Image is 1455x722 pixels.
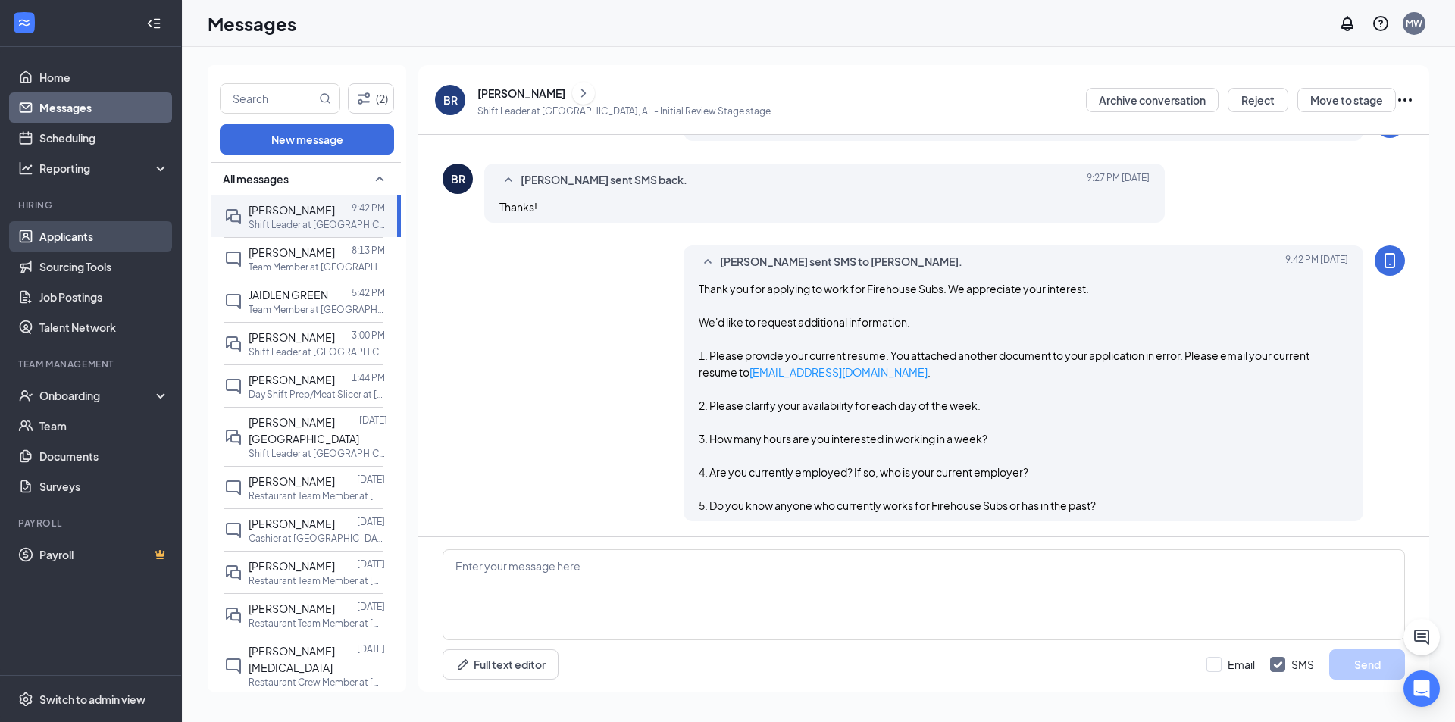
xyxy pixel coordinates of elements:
[249,447,385,460] p: Shift Leader at [GEOGRAPHIC_DATA], [GEOGRAPHIC_DATA]
[352,202,385,214] p: 9:42 PM
[18,517,166,530] div: Payroll
[249,676,385,689] p: Restaurant Crew Member at [GEOGRAPHIC_DATA], [GEOGRAPHIC_DATA]
[249,489,385,502] p: Restaurant Team Member at [GEOGRAPHIC_DATA], [GEOGRAPHIC_DATA]
[1413,628,1431,646] svg: ChatActive
[357,642,385,655] p: [DATE]
[348,83,394,114] button: Filter (2)
[699,253,717,271] svg: SmallChevronUp
[1228,88,1288,112] button: Reject
[249,218,385,231] p: Shift Leader at [GEOGRAPHIC_DATA], [GEOGRAPHIC_DATA]
[224,606,242,624] svg: DoubleChat
[352,286,385,299] p: 5:42 PM
[357,473,385,486] p: [DATE]
[39,221,169,252] a: Applicants
[1403,670,1440,707] div: Open Intercom Messenger
[39,692,145,707] div: Switch to admin view
[224,335,242,353] svg: DoubleChat
[224,377,242,395] svg: ChatInactive
[443,649,559,680] button: Full text editorPen
[355,89,373,108] svg: Filter
[499,200,537,214] span: Thanks!
[224,292,242,311] svg: ChatInactive
[249,574,385,587] p: Restaurant Team Member at [GEOGRAPHIC_DATA], [GEOGRAPHIC_DATA]
[39,62,169,92] a: Home
[249,345,385,358] p: Shift Leader at [GEOGRAPHIC_DATA], [GEOGRAPHIC_DATA]
[224,428,242,446] svg: DoubleChat
[39,282,169,312] a: Job Postings
[224,208,242,226] svg: DoubleChat
[17,15,32,30] svg: WorkstreamLogo
[1396,91,1414,109] svg: Ellipses
[749,365,928,379] a: [EMAIL_ADDRESS][DOMAIN_NAME]
[39,92,169,123] a: Messages
[576,84,591,102] svg: ChevronRight
[39,312,169,342] a: Talent Network
[499,171,518,189] svg: SmallChevronUp
[18,198,166,211] div: Hiring
[18,358,166,370] div: Team Management
[224,521,242,539] svg: ChatInactive
[208,11,296,36] h1: Messages
[1297,88,1396,112] button: Move to stage
[352,244,385,257] p: 8:13 PM
[1087,171,1150,189] span: [DATE] 9:27 PM
[18,692,33,707] svg: Settings
[1285,253,1348,271] span: [DATE] 9:42 PM
[39,252,169,282] a: Sourcing Tools
[224,657,242,675] svg: ChatInactive
[249,303,385,316] p: Team Member at [GEOGRAPHIC_DATA], [GEOGRAPHIC_DATA]
[1086,88,1219,112] button: Archive conversation
[699,282,1309,512] span: Thank you for applying to work for Firehouse Subs. We appreciate your interest. We'd like to requ...
[352,329,385,342] p: 3:00 PM
[1338,14,1356,33] svg: Notifications
[39,471,169,502] a: Surveys
[1381,252,1399,270] svg: MobileSms
[572,82,595,105] button: ChevronRight
[477,105,771,117] p: Shift Leader at [GEOGRAPHIC_DATA], AL - Initial Review Stage stage
[224,479,242,497] svg: ChatInactive
[249,245,335,259] span: [PERSON_NAME]
[1329,649,1405,680] button: Send
[249,203,335,217] span: [PERSON_NAME]
[220,124,394,155] button: New message
[249,330,335,344] span: [PERSON_NAME]
[221,84,316,113] input: Search
[357,600,385,613] p: [DATE]
[223,171,289,186] span: All messages
[1403,619,1440,655] button: ChatActive
[319,92,331,105] svg: MagnifyingGlass
[39,411,169,441] a: Team
[224,250,242,268] svg: ChatInactive
[249,474,335,488] span: [PERSON_NAME]
[455,657,471,672] svg: Pen
[18,388,33,403] svg: UserCheck
[39,161,170,176] div: Reporting
[477,86,565,101] div: [PERSON_NAME]
[39,539,169,570] a: PayrollCrown
[249,261,385,273] p: Team Member at [GEOGRAPHIC_DATA], [GEOGRAPHIC_DATA]
[443,92,458,108] div: BR
[352,371,385,384] p: 1:44 PM
[249,559,335,573] span: [PERSON_NAME]
[521,171,687,189] span: [PERSON_NAME] sent SMS back.
[1406,17,1422,30] div: MW
[249,644,335,674] span: [PERSON_NAME][MEDICAL_DATA]
[249,373,335,386] span: [PERSON_NAME]
[39,388,156,403] div: Onboarding
[39,441,169,471] a: Documents
[249,602,335,615] span: [PERSON_NAME]
[1372,14,1390,33] svg: QuestionInfo
[359,414,387,427] p: [DATE]
[249,288,328,302] span: JAIDLEN GREEN
[451,171,465,186] div: BR
[249,517,335,530] span: [PERSON_NAME]
[146,16,161,31] svg: Collapse
[249,617,385,630] p: Restaurant Team Member at [GEOGRAPHIC_DATA], [GEOGRAPHIC_DATA]
[371,170,389,188] svg: SmallChevronUp
[357,515,385,528] p: [DATE]
[224,564,242,582] svg: DoubleChat
[249,388,385,401] p: Day Shift Prep/Meat Slicer at [GEOGRAPHIC_DATA], [GEOGRAPHIC_DATA]
[249,532,385,545] p: Cashier at [GEOGRAPHIC_DATA], [GEOGRAPHIC_DATA]
[39,123,169,153] a: Scheduling
[720,253,962,271] span: [PERSON_NAME] sent SMS to [PERSON_NAME].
